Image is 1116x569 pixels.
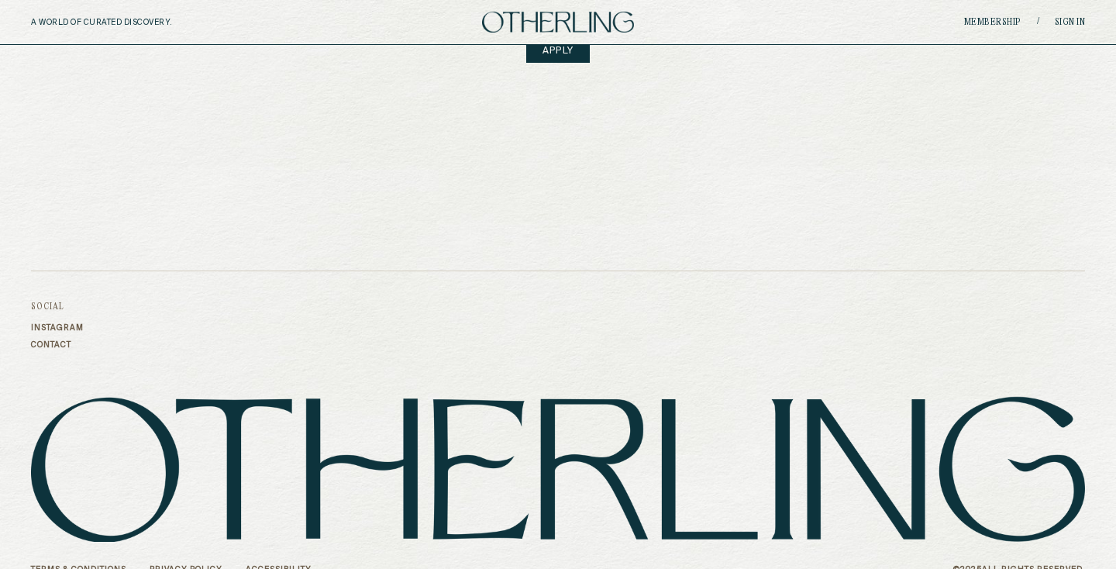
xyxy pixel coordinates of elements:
span: / [1037,16,1039,28]
a: Instagram [31,323,84,333]
a: Sign in [1055,18,1086,27]
a: Apply [526,40,590,63]
img: logo [31,396,1085,542]
img: logo [482,12,634,33]
a: Membership [964,18,1021,27]
a: Contact [31,340,84,350]
h5: A WORLD OF CURATED DISCOVERY. [31,18,239,27]
h3: Social [31,302,84,312]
